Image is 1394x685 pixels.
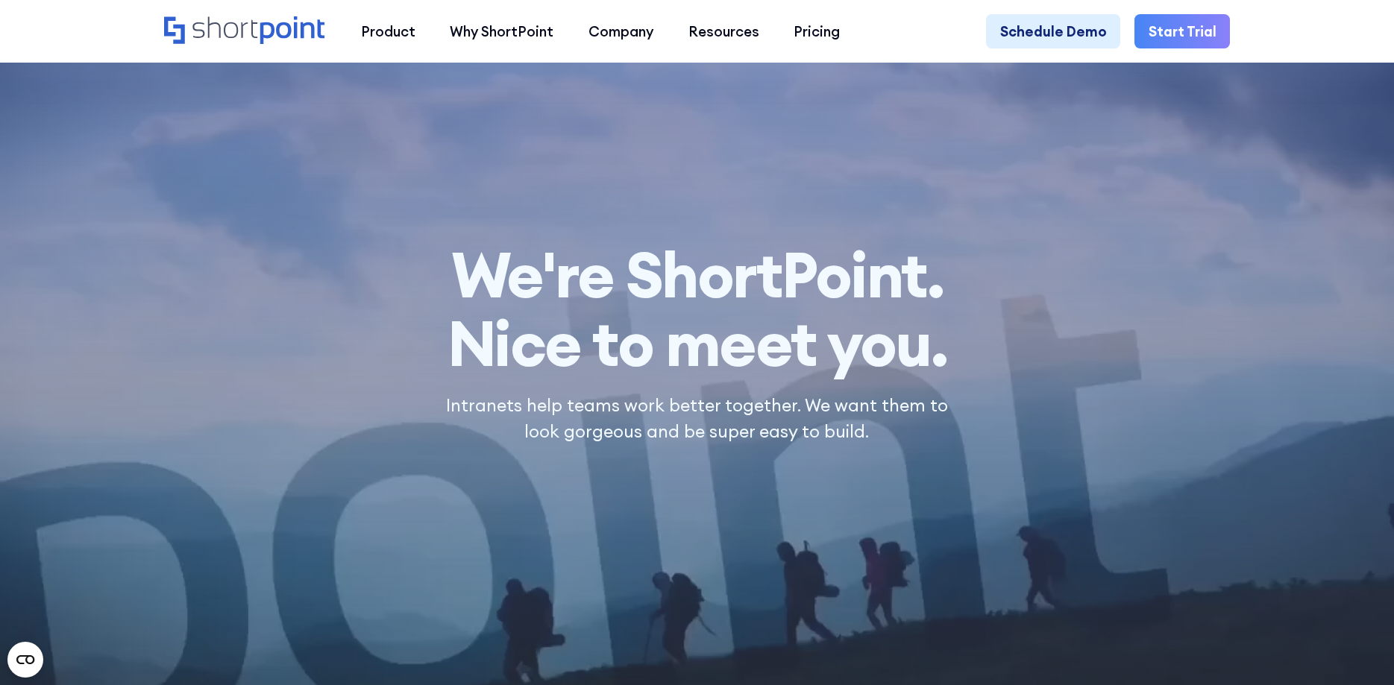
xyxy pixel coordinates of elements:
a: Product [343,14,433,49]
div: Company [588,21,653,42]
a: Start Trial [1134,14,1230,49]
div: Resources [688,21,759,42]
div: Why ShortPoint [450,21,553,42]
a: Company [571,14,671,49]
div: Pricing [794,21,840,42]
a: Resources [671,14,776,49]
h1: Nice to meet you. [439,241,956,379]
a: Schedule Demo [986,14,1120,49]
a: Home [164,16,326,46]
p: Intranets help teams work better together. We want them to look gorgeous and be super easy to build. [439,392,956,444]
button: Open CMP widget [7,642,43,678]
span: We're ShortPoint. [439,241,956,310]
a: Why ShortPoint [433,14,571,49]
iframe: Chat Widget [1319,613,1394,685]
div: Product [361,21,415,42]
a: Pricing [776,14,858,49]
